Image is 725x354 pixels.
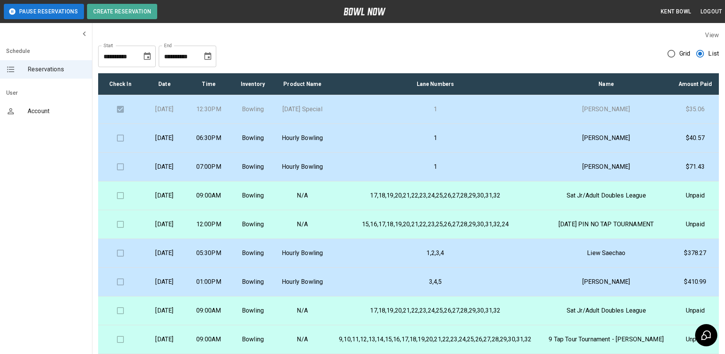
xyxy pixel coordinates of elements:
p: $378.27 [678,249,713,258]
p: 09:00AM [193,191,225,200]
p: 15,16,17,18,19,20,21,22,23,25,26,27,28,29,30,31,32,24 [336,220,534,229]
p: Bowling [237,105,269,114]
th: Time [187,73,231,95]
button: Create Reservation [87,4,157,19]
p: N/A [281,220,324,229]
p: $410.99 [678,277,713,286]
p: 05:30PM [193,249,225,258]
p: 06:30PM [193,133,225,143]
p: Hourly Bowling [281,277,324,286]
p: 9,10,11,12,13,14,15,16,17,18,19,20,21,22,23,24,25,26,27,28,29,30,31,32 [336,335,534,344]
p: 1 [336,105,534,114]
p: [DATE] [148,249,180,258]
th: Check In [98,73,142,95]
p: [DATE] PIN NO TAP TOURNAMENT [547,220,666,229]
p: Unpaid [678,220,713,229]
p: Liew Saechao [547,249,666,258]
span: Grid [679,49,690,58]
p: Hourly Bowling [281,133,324,143]
p: [PERSON_NAME] [547,162,666,171]
p: Hourly Bowling [281,162,324,171]
p: 9 Tap Tour Tournament - [PERSON_NAME] [547,335,666,344]
p: [PERSON_NAME] [547,133,666,143]
p: [PERSON_NAME] [547,105,666,114]
p: 1 [336,133,534,143]
p: N/A [281,191,324,200]
p: 07:00PM [193,162,225,171]
p: [DATE] [148,277,180,286]
p: Unpaid [678,335,713,344]
p: Bowling [237,277,269,286]
p: Bowling [237,220,269,229]
p: Bowling [237,249,269,258]
p: 09:00AM [193,306,225,315]
th: Amount Paid [672,73,719,95]
p: N/A [281,335,324,344]
p: [DATE] [148,105,180,114]
p: Sat Jr/Adult Doubles League [547,306,666,315]
p: N/A [281,306,324,315]
p: Bowling [237,306,269,315]
p: [DATE] [148,133,180,143]
p: [DATE] [148,191,180,200]
label: View [705,31,719,39]
p: $40.57 [678,133,713,143]
p: 3,4,5 [336,277,534,286]
p: [DATE] [148,162,180,171]
p: 12:00PM [193,220,225,229]
p: 12:30PM [193,105,225,114]
p: Bowling [237,133,269,143]
span: Reservations [28,65,86,74]
p: 1 [336,162,534,171]
button: Pause Reservations [4,4,84,19]
button: Kent Bowl [658,5,694,19]
p: [DATE] Special [281,105,324,114]
p: 17,18,19,20,21,22,23,24,25,26,27,28,29,30,31,32 [336,306,534,315]
button: Choose date, selected date is Sep 13, 2025 [200,49,215,64]
p: [DATE] [148,306,180,315]
img: logo [344,8,386,15]
th: Name [541,73,672,95]
button: Choose date, selected date is Aug 13, 2025 [140,49,155,64]
p: Bowling [237,335,269,344]
th: Date [142,73,186,95]
th: Lane Numbers [330,73,541,95]
p: 1,2,3,4 [336,249,534,258]
p: 01:00PM [193,277,225,286]
p: 17,18,19,20,21,22,23,24,25,26,27,28,29,30,31,32 [336,191,534,200]
p: [PERSON_NAME] [547,277,666,286]
p: 09:00AM [193,335,225,344]
p: Bowling [237,191,269,200]
span: Account [28,107,86,116]
p: Sat Jr/Adult Doubles League [547,191,666,200]
th: Product Name [275,73,330,95]
p: [DATE] [148,335,180,344]
p: Bowling [237,162,269,171]
button: Logout [697,5,725,19]
p: $35.06 [678,105,713,114]
p: Unpaid [678,191,713,200]
p: [DATE] [148,220,180,229]
p: Unpaid [678,306,713,315]
th: Inventory [231,73,275,95]
span: List [708,49,719,58]
p: Hourly Bowling [281,249,324,258]
p: $71.43 [678,162,713,171]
